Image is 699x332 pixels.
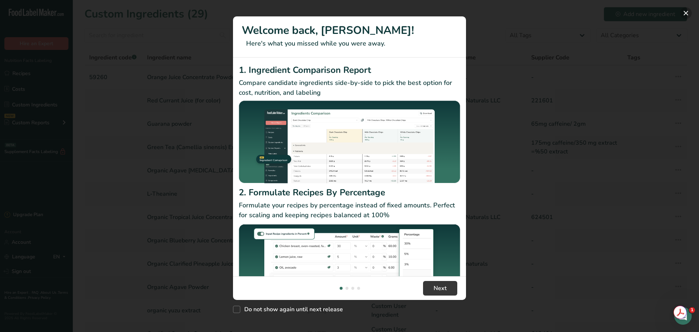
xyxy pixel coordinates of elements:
[239,186,460,199] h2: 2. Formulate Recipes By Percentage
[239,223,460,311] img: Formulate Recipes By Percentage
[423,281,457,296] button: Next
[242,39,457,48] p: Here's what you missed while you were away.
[240,306,343,313] span: Do not show again until next release
[239,200,460,220] p: Formulate your recipes by percentage instead of fixed amounts. Perfect for scaling and keeping re...
[239,63,460,77] h2: 1. Ingredient Comparison Report
[239,78,460,98] p: Compare candidate ingredients side-by-side to pick the best option for cost, nutrition, and labeling
[239,101,460,183] img: Ingredient Comparison Report
[242,22,457,39] h1: Welcome back, [PERSON_NAME]!
[434,284,447,293] span: Next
